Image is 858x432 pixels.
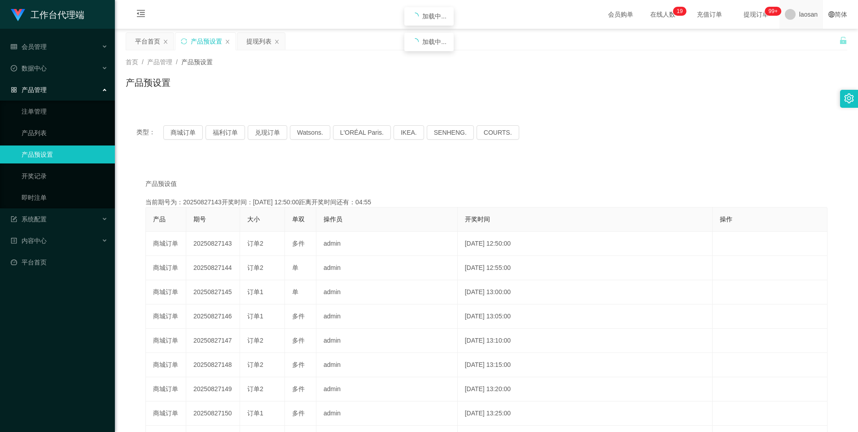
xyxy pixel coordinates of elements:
[147,58,172,66] span: 产品管理
[739,11,773,18] span: 提现订单
[11,237,47,244] span: 内容中心
[163,39,168,44] i: 图标: close
[11,9,25,22] img: logo.9652507e.png
[31,0,84,29] h1: 工作台代理端
[844,93,854,103] i: 图标: setting
[146,353,186,377] td: 商城订单
[427,125,474,140] button: SENHENG.
[146,280,186,304] td: 商城订单
[11,253,108,271] a: 图标: dashboard平台首页
[181,58,213,66] span: 产品预设置
[186,304,240,329] td: 20250827146
[411,38,419,45] i: icon: loading
[692,11,727,18] span: 充值订单
[292,385,305,392] span: 多件
[11,11,84,18] a: 工作台代理端
[11,43,47,50] span: 会员管理
[145,179,177,189] span: 产品预设值
[677,7,680,16] p: 1
[193,216,206,223] span: 期号
[290,125,330,140] button: Watsons.
[458,353,713,377] td: [DATE] 13:15:00
[458,377,713,401] td: [DATE] 13:20:00
[142,58,144,66] span: /
[839,36,847,44] i: 图标: unlock
[22,167,108,185] a: 开奖记录
[247,313,263,320] span: 订单1
[292,264,298,271] span: 单
[11,87,17,93] i: 图标: appstore-o
[247,361,263,368] span: 订单2
[458,401,713,426] td: [DATE] 13:25:00
[274,39,280,44] i: 图标: close
[458,256,713,280] td: [DATE] 12:55:00
[720,216,732,223] span: 操作
[458,329,713,353] td: [DATE] 13:10:00
[11,65,17,71] i: 图标: check-circle-o
[145,198,827,207] div: 当前期号为：20250827143开奖时间：[DATE] 12:50:00距离开奖时间还有：04:55
[181,38,187,44] i: 图标: sync
[316,232,458,256] td: admin
[176,58,178,66] span: /
[316,353,458,377] td: admin
[422,38,447,45] span: 加载中...
[11,216,47,223] span: 系统配置
[146,329,186,353] td: 商城订单
[316,401,458,426] td: admin
[186,353,240,377] td: 20250827148
[22,102,108,120] a: 注单管理
[22,124,108,142] a: 产品列表
[477,125,519,140] button: COURTS.
[316,377,458,401] td: admin
[22,145,108,163] a: 产品预设置
[186,280,240,304] td: 20250827145
[465,216,490,223] span: 开奖时间
[458,304,713,329] td: [DATE] 13:05:00
[247,240,263,247] span: 订单2
[828,11,835,18] i: 图标: global
[316,329,458,353] td: admin
[324,216,342,223] span: 操作员
[146,401,186,426] td: 商城订单
[22,189,108,207] a: 即时注单
[292,288,298,295] span: 单
[153,216,166,223] span: 产品
[292,337,305,344] span: 多件
[11,65,47,72] span: 数据中心
[126,58,138,66] span: 首页
[458,280,713,304] td: [DATE] 13:00:00
[135,33,160,50] div: 平台首页
[11,216,17,222] i: 图标: form
[394,125,424,140] button: IKEA.
[225,39,230,44] i: 图标: close
[126,0,156,29] i: 图标: menu-fold
[333,125,391,140] button: L'ORÉAL Paris.
[422,13,447,20] span: 加载中...
[126,76,171,89] h1: 产品预设置
[163,125,203,140] button: 商城订单
[146,256,186,280] td: 商城订单
[458,232,713,256] td: [DATE] 12:50:00
[11,44,17,50] i: 图标: table
[186,377,240,401] td: 20250827149
[316,304,458,329] td: admin
[248,125,287,140] button: 兑现订单
[247,216,260,223] span: 大小
[765,7,781,16] sup: 978
[186,329,240,353] td: 20250827147
[247,288,263,295] span: 订单1
[646,11,680,18] span: 在线人数
[673,7,686,16] sup: 19
[680,7,683,16] p: 9
[292,361,305,368] span: 多件
[292,313,305,320] span: 多件
[246,33,271,50] div: 提现列表
[247,264,263,271] span: 订单2
[186,256,240,280] td: 20250827144
[316,280,458,304] td: admin
[247,410,263,417] span: 订单1
[292,216,305,223] span: 单双
[146,304,186,329] td: 商城订单
[292,240,305,247] span: 多件
[292,410,305,417] span: 多件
